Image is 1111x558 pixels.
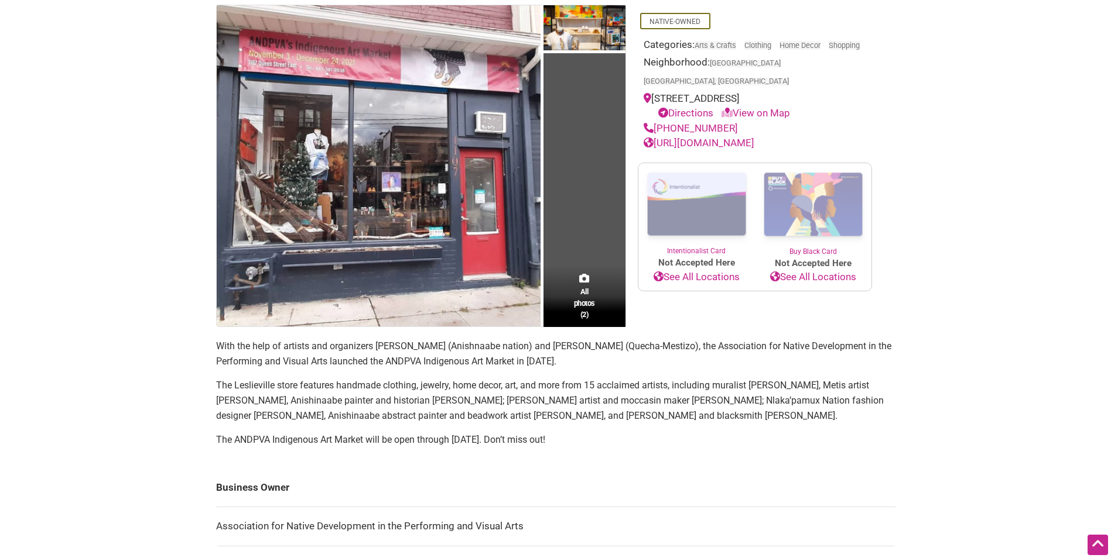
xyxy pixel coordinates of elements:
img: Shirts, jewelry, and art on display [543,5,625,53]
a: [URL][DOMAIN_NAME] [644,137,754,149]
a: See All Locations [638,270,755,285]
span: All photos (2) [574,286,595,319]
span: [GEOGRAPHIC_DATA], [GEOGRAPHIC_DATA] [644,78,789,85]
a: Shopping [829,41,860,50]
p: With the help of artists and organizers [PERSON_NAME] (Anishnaabe nation) and [PERSON_NAME] (Quec... [216,339,895,368]
img: Intentionalist Card [638,163,755,246]
a: Clothing [744,41,771,50]
span: Not Accepted Here [755,257,871,270]
img: Storefront window display for ANDPVA Indigenous Art Market [217,5,541,327]
a: [PHONE_NUMBER] [644,122,738,134]
span: Not Accepted Here [638,256,755,270]
p: The ANDPVA Indigenous Art Market will be open through [DATE]. Don’t miss out! [216,432,895,447]
div: Scroll Back to Top [1088,535,1108,555]
td: Association for Native Development in the Performing and Visual Arts [216,507,895,546]
div: Neighborhood: [644,55,866,91]
a: Buy Black Card [755,163,871,257]
a: Directions [658,107,713,119]
p: The Leslieville store features handmade clothing, jewelry, home decor, art, and more from 15 accl... [216,378,895,423]
td: Business Owner [216,469,895,507]
a: See All Locations [755,270,871,285]
a: View on Map [722,107,790,119]
a: Arts & Crafts [695,41,736,50]
div: Categories: [644,37,866,56]
a: Intentionalist Card [638,163,755,256]
div: [STREET_ADDRESS] [644,91,866,121]
img: Buy Black Card [755,163,871,246]
a: Home Decor [780,41,821,50]
a: Native-Owned [649,18,700,26]
span: [GEOGRAPHIC_DATA] [710,60,781,67]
